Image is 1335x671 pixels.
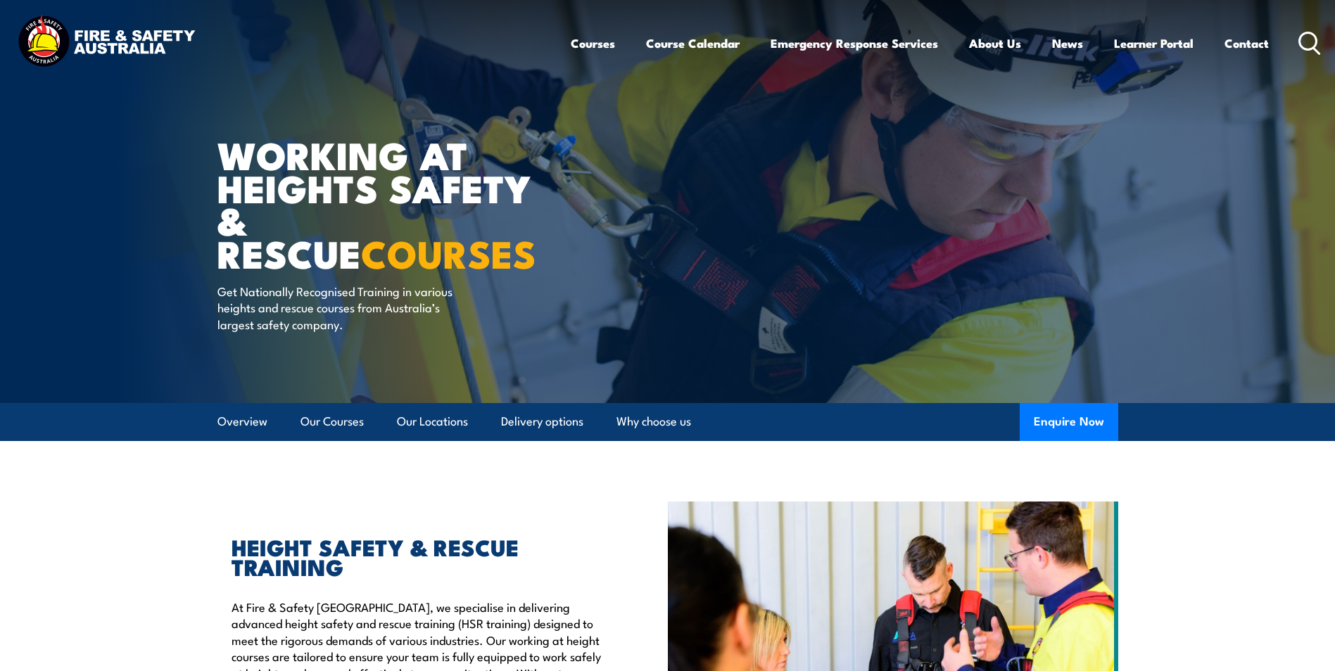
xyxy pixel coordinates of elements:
[232,537,603,576] h2: HEIGHT SAFETY & RESCUE TRAINING
[217,403,267,440] a: Overview
[771,25,938,62] a: Emergency Response Services
[1052,25,1083,62] a: News
[969,25,1021,62] a: About Us
[361,223,536,281] strong: COURSES
[397,403,468,440] a: Our Locations
[646,25,740,62] a: Course Calendar
[300,403,364,440] a: Our Courses
[571,25,615,62] a: Courses
[217,138,565,269] h1: WORKING AT HEIGHTS SAFETY & RESCUE
[501,403,583,440] a: Delivery options
[1225,25,1269,62] a: Contact
[616,403,691,440] a: Why choose us
[1114,25,1194,62] a: Learner Portal
[217,283,474,332] p: Get Nationally Recognised Training in various heights and rescue courses from Australia’s largest...
[1020,403,1118,441] button: Enquire Now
